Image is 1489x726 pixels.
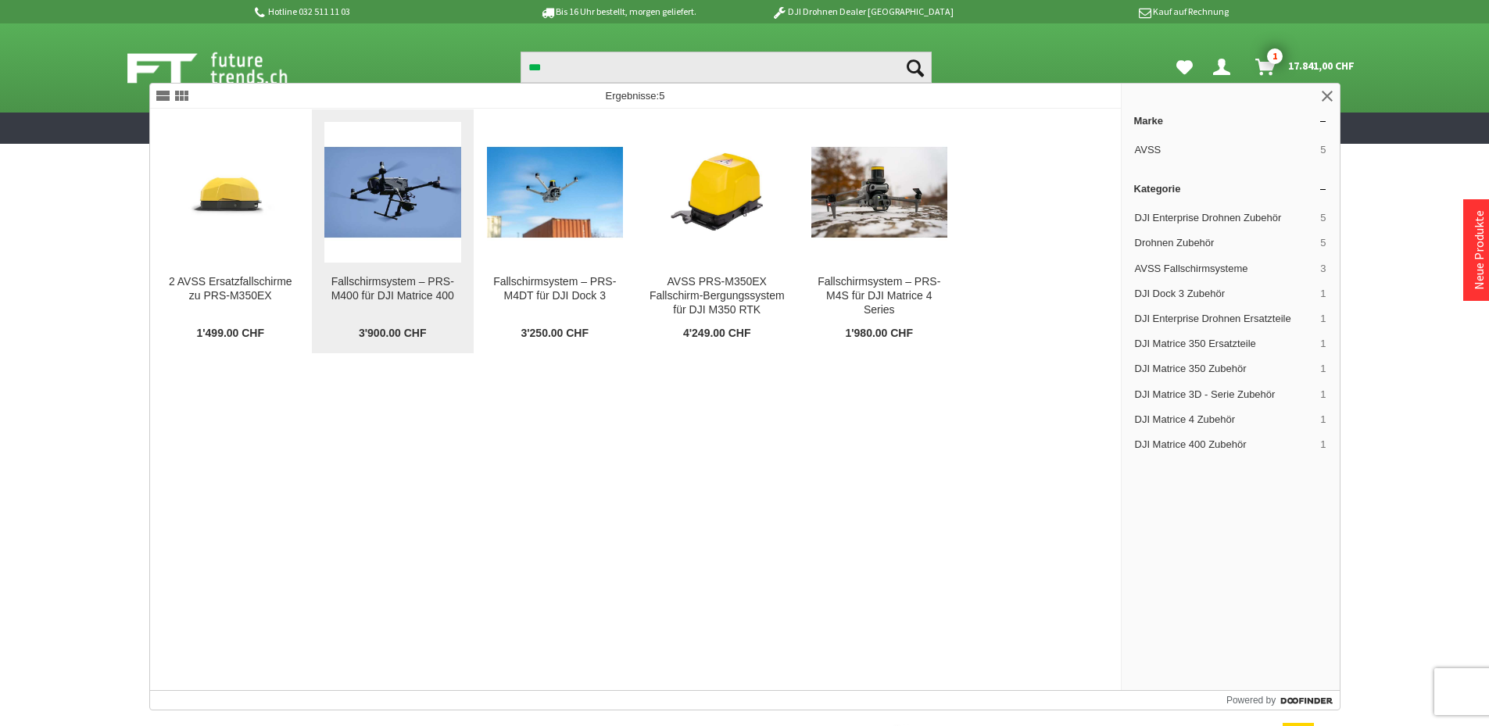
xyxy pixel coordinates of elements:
p: Kauf auf Rechnung [985,2,1229,21]
img: Fallschirmsystem – PRS-M4DT für DJI Dock 3 [487,124,624,261]
span: DJI Enterprise Drohnen Zubehör [1135,211,1315,225]
span: 1 [1320,337,1326,351]
a: 2 AVSS Ersatzfallschirme zu PRS-M350EX 2 AVSS Ersatzfallschirme zu PRS-M350EX 1'499.00 CHF [150,109,312,353]
span: DJI Matrice 4 Zubehör [1135,413,1315,427]
span: Powered by [1226,693,1276,707]
span: 1'980.00 CHF [845,327,913,341]
img: AVSS PRS-M350EX Fallschirm-Bergungssystem für DJI M350 RTK [649,149,786,235]
span: DJI Dock 3 Zubehör [1135,287,1315,301]
span: DJI Matrice 350 Ersatzteile [1135,337,1315,351]
span: 5 [659,90,664,102]
a: Fallschirmsystem – PRS-M4DT für DJI Dock 3 Fallschirmsystem – PRS-M4DT für DJI Dock 3 3'250.00 CHF [474,109,636,353]
span: AVSS Fallschirmsysteme [1135,262,1315,276]
button: Suchen [899,52,932,83]
span: 3 [1320,262,1326,276]
div: Fallschirmsystem – PRS-M4S für DJI Matrice 4 Series [811,275,948,317]
span: 5 [1320,143,1326,157]
a: Powered by [1226,691,1340,710]
span: DJI Enterprise Drohnen Ersatzteile [1135,312,1315,326]
img: Fallschirmsystem – PRS-M4S für DJI Matrice 4 Series [811,124,948,261]
a: Meine Favoriten [1169,52,1201,83]
span: 1'499.00 CHF [196,327,264,341]
input: Produkt, Marke, Kategorie, EAN, Artikelnummer… [521,52,932,83]
p: DJI Drohnen Dealer [GEOGRAPHIC_DATA] [740,2,984,21]
p: Bis 16 Uhr bestellt, morgen geliefert. [496,2,740,21]
span: 3'900.00 CHF [359,327,427,341]
div: Fallschirmsystem – PRS-M4DT für DJI Dock 3 [487,275,624,303]
span: 1 [1320,287,1326,301]
span: 5 [1320,236,1326,250]
span: Ergebnisse: [606,90,665,102]
img: 2 AVSS Ersatzfallschirme zu PRS-M350EX [163,149,299,235]
img: Fallschirmsystem – PRS-M400 für DJI Matrice 400 [324,124,461,261]
span: DJI Matrice 350 Zubehör [1135,362,1315,376]
span: AVSS [1135,143,1315,157]
img: Shop Futuretrends - zur Startseite wechseln [127,48,322,88]
div: Fallschirmsystem – PRS-M400 für DJI Matrice 400 [324,275,461,303]
a: Kategorie [1122,177,1340,201]
div: 2 AVSS Ersatzfallschirme zu PRS-M350EX [163,275,299,303]
span: Drohnen Zubehör [1135,236,1315,250]
a: Fallschirmsystem – PRS-M4S für DJI Matrice 4 Series Fallschirmsystem – PRS-M4S für DJI Matrice 4 ... [799,109,961,353]
a: Neue Produkte [1471,210,1487,290]
a: Fallschirmsystem – PRS-M400 für DJI Matrice 400 Fallschirmsystem – PRS-M400 für DJI Matrice 400 3... [312,109,474,353]
span: 5 [1320,211,1326,225]
span: DJI Matrice 3D - Serie Zubehör [1135,388,1315,402]
span: 1 [1320,362,1326,376]
span: 1 [1320,413,1326,427]
span: 1 [1267,48,1283,64]
a: Warenkorb [1249,52,1362,83]
span: 3'250.00 CHF [521,327,589,341]
a: Marke [1122,109,1340,133]
div: AVSS PRS-M350EX Fallschirm-Bergungssystem für DJI M350 RTK [649,275,786,317]
span: DJI Matrice 400 Zubehör [1135,438,1315,452]
p: Hotline 032 511 11 03 [252,2,496,21]
span: 17.841,00 CHF [1288,53,1355,78]
span: 4'249.00 CHF [683,327,751,341]
a: AVSS PRS-M350EX Fallschirm-Bergungssystem für DJI M350 RTK AVSS PRS-M350EX Fallschirm-Bergungssys... [636,109,798,353]
span: 1 [1320,438,1326,452]
a: Dein Konto [1207,52,1243,83]
span: 1 [1320,312,1326,326]
span: 1 [1320,388,1326,402]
